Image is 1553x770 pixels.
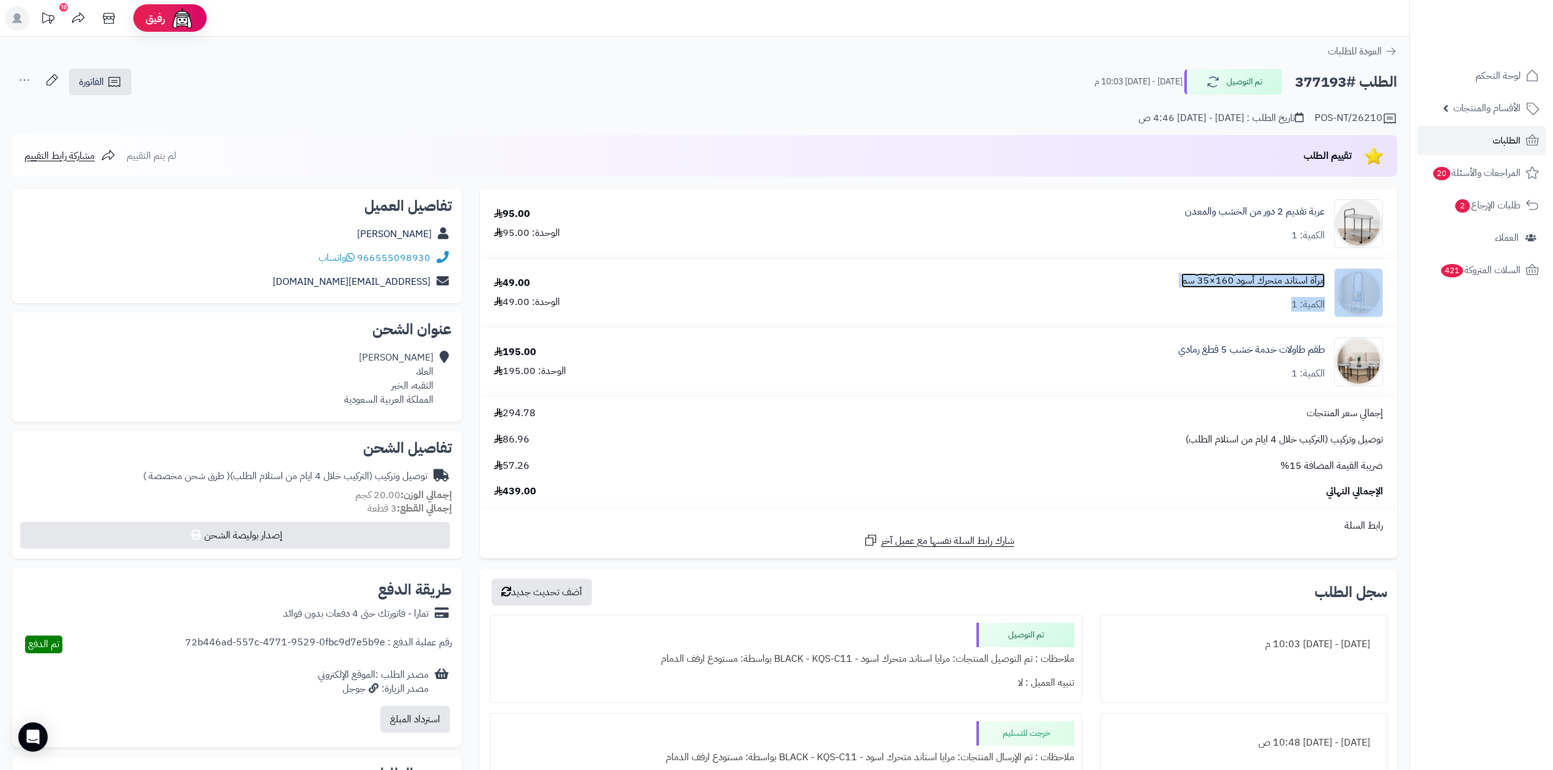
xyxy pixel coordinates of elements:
span: 86.96 [494,433,529,447]
div: مصدر الزيارة: جوجل [318,682,429,696]
h2: طريقة الدفع [378,582,452,597]
span: ( طرق شحن مخصصة ) [143,469,230,483]
span: 421 [1440,263,1464,278]
a: مرآة استاند متحرك أسود 160×35 سم [1181,274,1325,288]
span: 439.00 [494,485,536,499]
a: الفاتورة [69,68,131,95]
span: شارك رابط السلة نفسها مع عميل آخر [881,534,1014,548]
div: الكمية: 1 [1291,367,1325,381]
small: [DATE] - [DATE] 10:03 م [1094,76,1182,88]
span: طلبات الإرجاع [1454,197,1521,214]
h2: تفاصيل الشحن [22,441,452,455]
div: الوحدة: 95.00 [494,226,560,240]
div: تمارا - فاتورتك حتى 4 دفعات بدون فوائد [283,607,429,621]
strong: إجمالي الوزن: [400,488,452,502]
div: 10 [59,3,68,12]
h2: عنوان الشحن [22,322,452,337]
span: مشاركة رابط التقييم [24,148,95,163]
div: رقم عملية الدفع : 72b446ad-557c-4771-9529-0fbc9d7e5b9e [185,636,452,653]
span: تم الدفع [28,637,59,651]
img: ai-face.png [170,6,194,31]
div: الوحدة: 195.00 [494,364,566,378]
h3: سجل الطلب [1315,585,1387,599]
span: رفيق [146,11,165,26]
button: تم التوصيل [1184,69,1282,95]
span: لوحة التحكم [1475,67,1521,84]
span: الإجمالي النهائي [1326,485,1383,499]
a: [EMAIL_ADDRESS][DOMAIN_NAME] [273,274,430,289]
div: ملاحظات : تم التوصيل المنتجات: مرايا استاند متحرك اسود - BLACK - KQS-C11 بواسطة: مستودع ارفف الدمام [498,647,1074,671]
div: [DATE] - [DATE] 10:48 ص [1108,731,1379,755]
span: السلات المتروكة [1440,262,1521,279]
div: خرجت للتسليم [976,721,1074,746]
a: لوحة التحكم [1417,61,1546,90]
div: 49.00 [494,276,530,290]
span: المراجعات والأسئلة [1432,164,1521,182]
a: واتساب [319,251,355,265]
span: توصيل وتركيب (التركيب خلال 4 ايام من استلام الطلب) [1186,433,1383,447]
h2: تفاصيل العميل [22,199,452,213]
span: 294.78 [494,406,536,420]
div: 195.00 [494,345,536,359]
button: إصدار بوليصة الشحن [20,522,450,549]
a: تحديثات المنصة [32,6,63,34]
a: العملاء [1417,223,1546,252]
span: 2 [1455,199,1470,213]
div: [PERSON_NAME] العلا، الثقبه، الخبر المملكة العربية السعودية [344,351,433,406]
span: 20 [1433,166,1451,181]
img: 1753188072-1-90x90.jpg [1335,268,1382,317]
small: 20.00 كجم [355,488,452,502]
span: ضريبة القيمة المضافة 15% [1280,459,1383,473]
div: توصيل وتركيب (التركيب خلال 4 ايام من استلام الطلب) [143,469,427,483]
div: الوحدة: 49.00 [494,295,560,309]
div: 95.00 [494,207,530,221]
div: رابط السلة [485,519,1392,533]
span: إجمالي سعر المنتجات [1307,406,1383,420]
span: لم يتم التقييم [127,148,176,163]
small: 3 قطعة [367,501,452,516]
button: استرداد المبلغ [380,706,450,733]
img: 1756381667-1-90x90.jpg [1335,337,1382,386]
div: POS-NT/26210 [1315,111,1397,126]
a: عربة تقديم 2 دور من الخشب والمعدن [1185,205,1325,219]
a: العودة للطلبات [1328,44,1397,59]
img: logo-2.png [1470,20,1541,46]
a: طقم طاولات خدمة خشب 5 قطع رمادي [1178,343,1325,357]
button: أضف تحديث جديد [492,579,592,606]
a: [PERSON_NAME] [357,227,432,241]
div: Open Intercom Messenger [18,722,48,752]
span: تقييم الطلب [1304,148,1352,163]
div: تاريخ الطلب : [DATE] - [DATE] 4:46 ص [1138,111,1304,125]
span: 57.26 [494,459,529,473]
span: العملاء [1495,229,1519,246]
div: الكمية: 1 [1291,298,1325,312]
span: الطلبات [1492,132,1521,149]
span: الأقسام والمنتجات [1453,100,1521,117]
strong: إجمالي القطع: [397,501,452,516]
span: الفاتورة [79,75,104,89]
img: 1741544573-1-90x90.jpg [1335,199,1382,248]
div: [DATE] - [DATE] 10:03 م [1108,632,1379,656]
a: السلات المتروكة421 [1417,255,1546,285]
div: مصدر الطلب :الموقع الإلكتروني [318,668,429,696]
span: العودة للطلبات [1328,44,1382,59]
a: مشاركة رابط التقييم [24,148,116,163]
h2: الطلب #377193 [1295,70,1397,95]
div: ملاحظات : تم الإرسال المنتجات: مرايا استاند متحرك اسود - BLACK - KQS-C11 بواسطة: مستودع ارفف الدمام [498,746,1074,769]
a: شارك رابط السلة نفسها مع عميل آخر [863,533,1014,548]
div: تنبيه العميل : لا [498,671,1074,695]
a: المراجعات والأسئلة20 [1417,158,1546,188]
div: الكمية: 1 [1291,229,1325,243]
a: الطلبات [1417,126,1546,155]
div: تم التوصيل [976,623,1074,647]
a: طلبات الإرجاع2 [1417,191,1546,220]
a: 966555098930 [357,251,430,265]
